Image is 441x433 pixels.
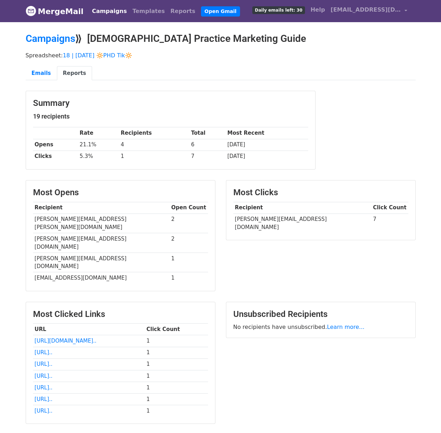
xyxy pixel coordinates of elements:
th: Total [189,127,226,139]
a: Learn more... [327,324,365,330]
p: No recipients have unsubscribed. [233,323,408,331]
a: 18 | [DATE] 🔆PHD Tik🔆 [63,52,132,59]
td: [PERSON_NAME][EMAIL_ADDRESS][PERSON_NAME][DOMAIN_NAME] [33,214,170,233]
td: 1 [145,382,208,393]
th: Recipient [33,202,170,214]
th: Opens [33,139,78,151]
a: Reports [57,66,92,81]
a: Emails [26,66,57,81]
td: 2 [170,233,208,253]
a: [URL].. [34,361,52,367]
h5: 19 recipients [33,113,308,120]
a: [URL].. [34,349,52,356]
td: 4 [119,139,189,151]
td: [DATE] [226,139,308,151]
td: [PERSON_NAME][EMAIL_ADDRESS][DOMAIN_NAME] [233,214,371,233]
th: Recipients [119,127,189,139]
h3: Most Clicked Links [33,309,208,319]
th: Clicks [33,151,78,162]
th: Rate [78,127,119,139]
span: Daily emails left: 30 [252,6,305,14]
td: 5.3% [78,151,119,162]
a: Reports [168,4,198,18]
a: [URL].. [34,384,52,391]
a: [EMAIL_ADDRESS][DOMAIN_NAME] [328,3,410,19]
td: [PERSON_NAME][EMAIL_ADDRESS][DOMAIN_NAME] [33,233,170,253]
td: 1 [145,358,208,370]
img: MergeMail logo [26,6,36,16]
h3: Most Opens [33,187,208,198]
td: 21.1% [78,139,119,151]
td: [EMAIL_ADDRESS][DOMAIN_NAME] [33,272,170,284]
td: 1 [145,335,208,347]
th: URL [33,324,145,335]
td: 7 [371,214,408,233]
a: [URL].. [34,408,52,414]
th: Open Count [170,202,208,214]
span: [EMAIL_ADDRESS][DOMAIN_NAME] [331,6,401,14]
th: Recipient [233,202,371,214]
th: Most Recent [226,127,308,139]
a: Campaigns [26,33,75,44]
h3: Unsubscribed Recipients [233,309,408,319]
iframe: Chat Widget [406,399,441,433]
a: Help [308,3,328,17]
td: 1 [170,253,208,272]
p: Spreadsheet: [26,52,416,59]
td: 1 [145,405,208,416]
a: [URL].. [34,373,52,379]
td: 7 [189,151,226,162]
a: Templates [130,4,168,18]
h3: Summary [33,98,308,108]
a: Open Gmail [201,6,240,17]
td: [PERSON_NAME][EMAIL_ADDRESS][DOMAIN_NAME] [33,253,170,272]
a: [URL].. [34,396,52,402]
td: 2 [170,214,208,233]
td: 1 [119,151,189,162]
h3: Most Clicks [233,187,408,198]
a: [URL][DOMAIN_NAME].. [34,338,96,344]
a: MergeMail [26,4,84,19]
td: 1 [170,272,208,284]
td: 6 [189,139,226,151]
td: 1 [145,370,208,382]
a: Campaigns [89,4,130,18]
a: Daily emails left: 30 [249,3,307,17]
td: 1 [145,347,208,358]
h2: ⟫ [DEMOGRAPHIC_DATA] Practice Marketing Guide [26,33,416,45]
td: 1 [145,393,208,405]
th: Click Count [145,324,208,335]
th: Click Count [371,202,408,214]
td: [DATE] [226,151,308,162]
